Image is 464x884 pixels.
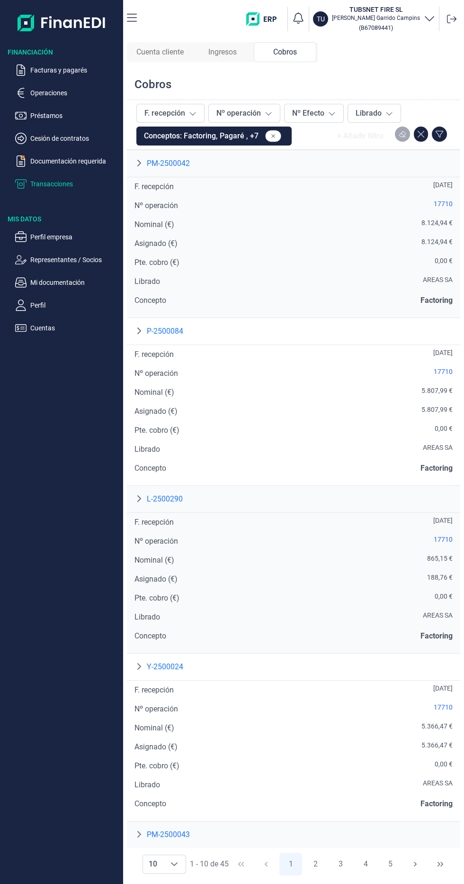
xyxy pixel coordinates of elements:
img: Logo de aplicación [18,8,106,38]
div: Cuenta cliente [129,42,191,62]
div: F. recepción [134,684,174,696]
div: Nominal (€) [134,387,174,398]
div: Pte. cobro (€) [134,257,179,268]
small: Copiar cif [359,24,393,31]
button: Page 2 [304,853,327,875]
button: Préstamos [15,110,119,121]
div: Librado [134,444,160,455]
p: Mi documentación [30,277,119,288]
div: [DATE] [433,349,453,356]
p: Representantes / Socios [30,254,119,265]
div: Nº operación [134,703,178,715]
button: Last Page [429,853,452,875]
div: 0,00 € [435,592,453,600]
div: P-2500084F. recepción[DATE]Nº operación17710Nominal (€)5.807,99 €Asignado (€)5.807,99 €Pte. cobro... [127,318,460,485]
p: Operaciones [30,87,119,99]
div: [DATE] [433,517,453,524]
p: Documentación requerida [30,155,119,167]
p: Perfil empresa [30,231,119,243]
span: Factoring [420,296,453,305]
div: Cobros [254,42,316,62]
button: Perfil empresa [15,231,119,243]
h3: TUBSNET FIRE SL [332,5,420,14]
span: P-2500084 [147,327,183,336]
button: Cesión de contratos [15,133,119,144]
span: L-2500290 [147,494,183,503]
a: 17710 [434,703,453,715]
div: Librado [134,611,160,623]
p: Cesión de contratos [30,133,119,144]
div: 5.366,47 € [421,741,453,749]
button: First Page [230,853,252,875]
button: Nº operación [208,104,280,123]
span: PM-2500043 [147,830,190,839]
div: PM-2500042F. recepción[DATE]Nº operación17710Nominal (€)8.124,94 €Asignado (€)8.124,94 €Pte. cobr... [127,150,460,318]
span: Factoring [420,799,453,808]
div: 17710 [434,368,453,375]
div: Pte. cobro (€) [134,760,179,772]
div: Y-2500024F. recepción[DATE]Nº operación17710Nominal (€)5.366,47 €Asignado (€)5.366,47 €Pte. cobro... [127,653,460,821]
div: AREAS SA [423,611,453,619]
div: 17710 [434,703,453,711]
button: F. recepción [136,104,205,123]
div: 0,00 € [435,425,453,432]
button: Previous Page [255,853,277,875]
span: Cuenta cliente [136,46,184,58]
div: Pte. cobro (€) [134,592,179,604]
div: F. recepción [134,349,174,360]
span: Y-2500024 [147,662,183,671]
button: Transacciones [15,178,119,190]
div: [DATE] [433,684,453,692]
span: Ingresos [208,46,237,58]
p: Cuentas [30,322,119,334]
div: Nominal (€) [134,722,174,734]
div: 5.807,99 € [421,406,453,413]
div: Asignado (€) [134,238,178,249]
div: F. recepción [134,181,174,192]
div: AREAS SA [423,779,453,787]
a: 17710 [434,368,453,379]
button: Mi documentación [15,277,119,288]
span: PM-2500042 [147,159,190,168]
div: Asignado (€) [134,406,178,417]
button: Librado [348,104,401,123]
button: Page 3 [329,853,352,875]
div: 188,76 € [427,574,453,581]
div: Nº operación [134,200,178,211]
div: 5.807,99 € [421,387,453,394]
a: 17710 [434,200,453,211]
div: 0,00 € [435,760,453,768]
div: 17710 [434,536,453,543]
button: Facturas y pagarés [15,64,119,76]
div: Librado [134,779,160,791]
button: Page 1 [279,853,302,875]
span: Factoring [420,464,453,473]
div: Concepto [134,295,166,306]
div: AREAS SA [423,276,453,283]
div: 17710 [434,200,453,208]
div: 8.124,94 € [421,238,453,246]
span: Factoring [420,631,453,640]
button: Conceptos: Factoring, Pagaré , +7 [136,127,292,146]
div: 5.366,47 € [421,722,453,730]
span: 10 [143,855,163,873]
p: TU [317,14,325,24]
div: Ingresos [191,42,254,62]
div: [DATE] [433,181,453,189]
div: AREAS SA [423,444,453,451]
div: Cobros [134,77,171,92]
div: Choose [163,855,186,873]
div: L-2500290F. recepción[DATE]Nº operación17710Nominal (€)865,15 €Asignado (€)188,76 €Pte. cobro (€)... [127,485,460,653]
div: Concepto [134,798,166,810]
div: F. recepción [134,517,174,528]
button: TUTUBSNET FIRE SL[PERSON_NAME] Garrido Campins(B67089441) [313,5,435,33]
button: Perfil [15,300,119,311]
div: Pte. cobro (€) [134,425,179,436]
p: Facturas y pagarés [30,64,119,76]
button: Cuentas [15,322,119,334]
button: Nº Efecto [284,104,344,123]
div: Nominal (€) [134,555,174,566]
div: Librado [134,276,160,287]
button: Operaciones [15,87,119,99]
button: Page 5 [379,853,402,875]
